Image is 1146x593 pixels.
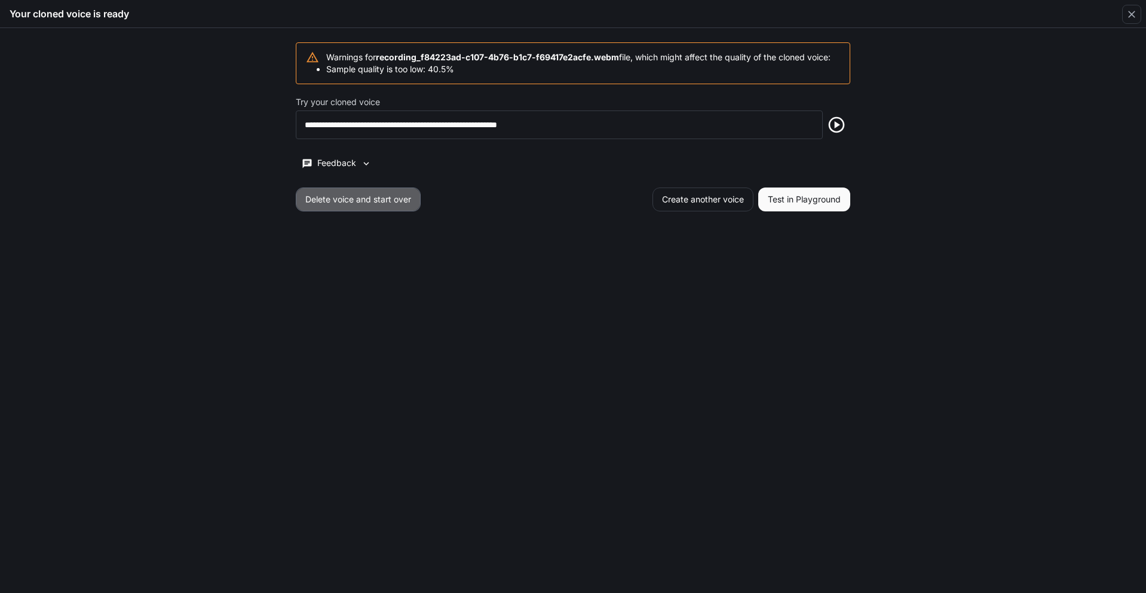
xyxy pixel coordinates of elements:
button: Feedback [296,153,377,173]
li: Sample quality is too low: 40.5% [326,63,831,75]
button: Create another voice [652,188,753,211]
div: Warnings for file, which might affect the quality of the cloned voice: [326,47,831,80]
p: Try your cloned voice [296,98,380,106]
b: recording_f84223ad-c107-4b76-b1c7-f69417e2acfe.webm [376,52,619,62]
h5: Your cloned voice is ready [10,7,129,20]
button: Delete voice and start over [296,188,421,211]
button: Test in Playground [758,188,850,211]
